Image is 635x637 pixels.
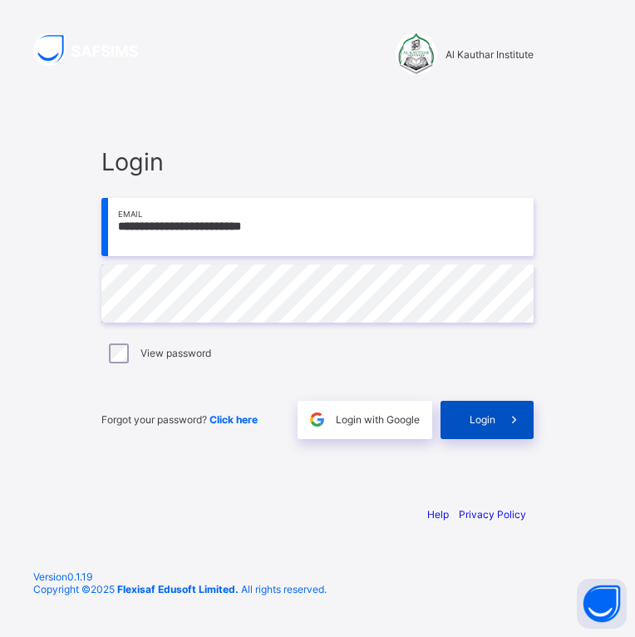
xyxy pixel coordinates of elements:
img: google.396cfc9801f0270233282035f929180a.svg [308,410,327,429]
span: Login [101,147,534,176]
span: Version 0.1.19 [33,570,602,583]
label: View password [140,347,211,359]
a: Help [427,508,449,521]
span: Login with Google [336,413,420,426]
button: Open asap [577,579,627,629]
strong: Flexisaf Edusoft Limited. [117,583,239,595]
a: Click here [209,413,258,426]
img: SAFSIMS Logo [33,33,158,66]
span: Forgot your password? [101,413,258,426]
a: Privacy Policy [459,508,526,521]
span: Login [470,413,495,426]
span: Al Kauthar Institute [445,48,534,61]
span: Copyright © 2025 All rights reserved. [33,583,327,595]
